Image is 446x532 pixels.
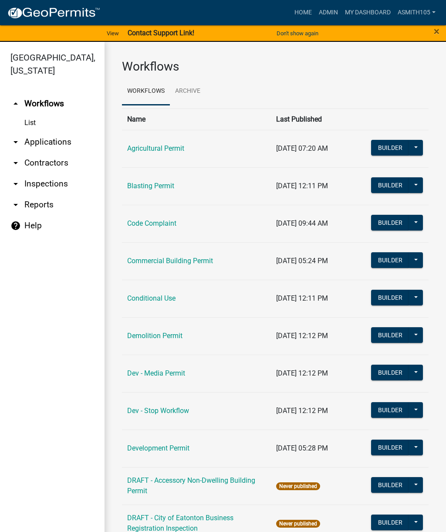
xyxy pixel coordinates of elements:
span: [DATE] 12:12 PM [276,369,328,377]
a: My Dashboard [341,4,394,21]
a: Agricultural Permit [127,144,184,152]
button: Builder [371,290,409,305]
button: Builder [371,365,409,380]
i: arrow_drop_down [10,179,21,189]
button: Builder [371,440,409,455]
a: Code Complaint [127,219,176,227]
a: Dev - Media Permit [127,369,185,377]
button: Builder [371,140,409,156]
i: arrow_drop_down [10,158,21,168]
button: Builder [371,515,409,530]
span: [DATE] 12:11 PM [276,294,328,302]
a: Workflows [122,78,170,105]
a: Admin [315,4,341,21]
a: Commercial Building Permit [127,257,213,265]
button: Builder [371,215,409,230]
th: Last Published [271,108,365,130]
span: Never published [276,482,320,490]
a: Conditional Use [127,294,176,302]
a: Archive [170,78,206,105]
a: View [103,26,122,41]
button: Don't show again [273,26,322,41]
i: arrow_drop_down [10,200,21,210]
i: arrow_drop_up [10,98,21,109]
a: Home [291,4,315,21]
a: Demolition Permit [127,332,182,340]
span: [DATE] 05:28 PM [276,444,328,452]
button: Builder [371,402,409,418]
span: [DATE] 12:12 PM [276,407,328,415]
i: help [10,220,21,231]
span: [DATE] 12:12 PM [276,332,328,340]
span: [DATE] 07:20 AM [276,144,328,152]
button: Close [434,26,439,37]
a: Development Permit [127,444,189,452]
span: Never published [276,520,320,528]
h3: Workflows [122,59,429,74]
th: Name [122,108,271,130]
span: [DATE] 09:44 AM [276,219,328,227]
strong: Contact Support Link! [128,29,194,37]
a: asmith105 [394,4,439,21]
span: [DATE] 05:24 PM [276,257,328,265]
i: arrow_drop_down [10,137,21,147]
a: Blasting Permit [127,182,174,190]
span: × [434,25,439,37]
button: Builder [371,177,409,193]
button: Builder [371,327,409,343]
button: Builder [371,477,409,493]
button: Builder [371,252,409,268]
a: DRAFT - Accessory Non-Dwelling Building Permit [127,476,255,495]
a: Dev - Stop Workflow [127,407,189,415]
span: [DATE] 12:11 PM [276,182,328,190]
